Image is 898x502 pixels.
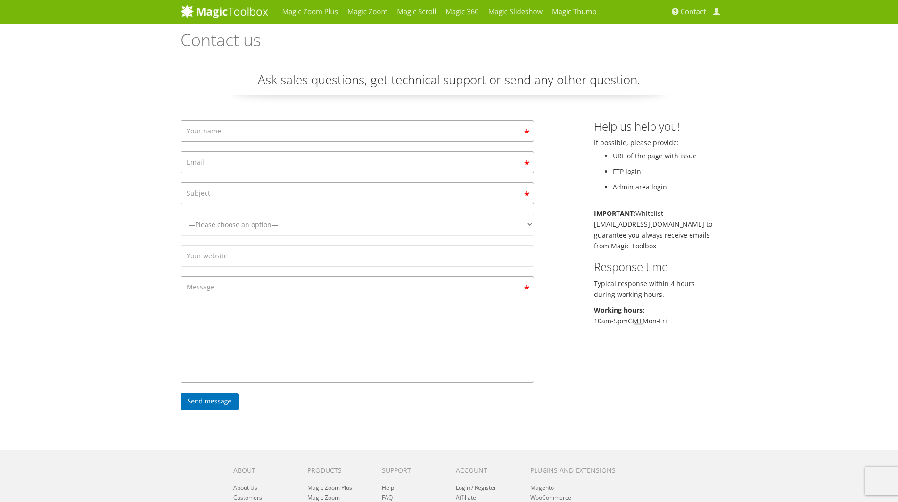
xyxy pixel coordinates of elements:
[233,484,257,492] a: About Us
[613,181,718,192] li: Admin area login
[594,208,718,251] p: Whitelist [EMAIL_ADDRESS][DOMAIN_NAME] to guarantee you always receive emails from Magic Toolbox
[594,305,644,314] b: Working hours:
[594,261,718,273] h3: Response time
[594,278,718,300] p: Typical response within 4 hours during working hours.
[233,467,293,474] h6: About
[613,166,718,177] li: FTP login
[594,209,635,218] b: IMPORTANT:
[530,494,571,502] a: WooCommerce
[594,120,718,132] h3: Help us help you!
[181,31,718,57] h1: Contact us
[456,484,496,492] a: Login / Register
[233,494,262,502] a: Customers
[181,120,534,142] input: Your name
[587,120,725,331] div: If possible, please provide:
[382,484,394,492] a: Help
[307,494,340,502] a: Magic Zoom
[181,4,268,18] img: MagicToolbox.com - Image tools for your website
[628,316,643,325] acronym: Greenwich Mean Time
[181,71,718,95] p: Ask sales questions, get technical support or send any other question.
[181,245,534,267] input: Your website
[456,494,476,502] a: Affiliate
[181,151,534,173] input: Email
[530,484,554,492] a: Magento
[382,467,442,474] h6: Support
[382,494,393,502] a: FAQ
[530,467,627,474] h6: Plugins and extensions
[681,7,706,16] span: Contact
[594,304,718,326] p: 10am-5pm Mon-Fri
[307,467,367,474] h6: Products
[181,182,534,204] input: Subject
[181,120,534,415] form: Contact form
[456,467,516,474] h6: Account
[307,484,352,492] a: Magic Zoom Plus
[181,393,239,410] input: Send message
[613,150,718,161] li: URL of the page with issue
